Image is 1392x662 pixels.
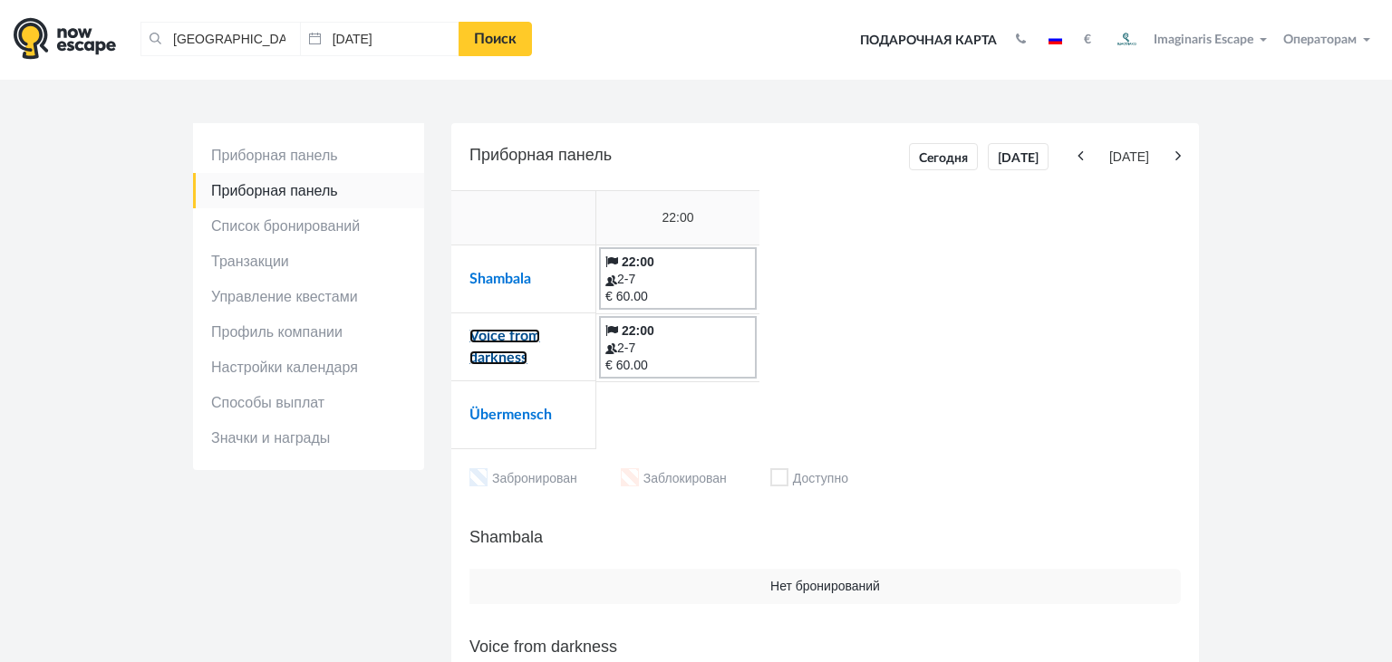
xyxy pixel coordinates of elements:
a: Сегодня [909,143,978,170]
a: Значки и награды [193,420,424,456]
a: Приборная панель [193,173,424,208]
a: [DATE] [988,143,1049,170]
a: 22:00 2-7 € 60.00 [599,316,757,379]
a: 22:00 2-7 € 60.00 [599,247,757,310]
a: Übermensch [469,408,552,422]
img: ru.jpg [1049,35,1062,44]
b: 22:00 [622,323,654,338]
button: € [1075,31,1100,49]
li: Забронирован [469,468,577,491]
a: Транзакции [193,244,424,279]
a: Список бронирований [193,208,424,244]
li: Доступно [770,468,848,491]
div: € 60.00 [605,357,750,374]
a: Профиль компании [193,314,424,350]
a: Настройки календаря [193,350,424,385]
button: Imaginaris Escape [1105,22,1275,58]
h5: Voice from darkness [469,633,1181,660]
h5: Приборная панель [469,141,1181,172]
span: Imaginaris Escape [1154,30,1253,46]
a: Приборная панель [193,138,424,173]
td: Нет бронирований [469,569,1181,604]
td: 22:00 [596,191,759,245]
a: Подарочная карта [854,21,1003,61]
a: Способы выплат [193,385,424,420]
button: Операторам [1279,31,1378,49]
a: Управление квестами [193,279,424,314]
input: Город или название квеста [140,22,300,56]
div: 2-7 [605,340,750,357]
div: € 60.00 [605,288,750,305]
div: 2-7 [605,271,750,288]
input: Дата [300,22,459,56]
h5: Shambala [469,523,1181,551]
strong: € [1084,34,1091,46]
a: Voice from darkness [469,329,540,365]
li: Заблокирован [621,468,727,491]
a: Shambala [469,272,531,286]
span: Операторам [1283,34,1357,46]
b: 22:00 [622,254,654,269]
a: Поиск [459,22,532,56]
img: logo [14,17,116,60]
span: [DATE] [1087,149,1171,166]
